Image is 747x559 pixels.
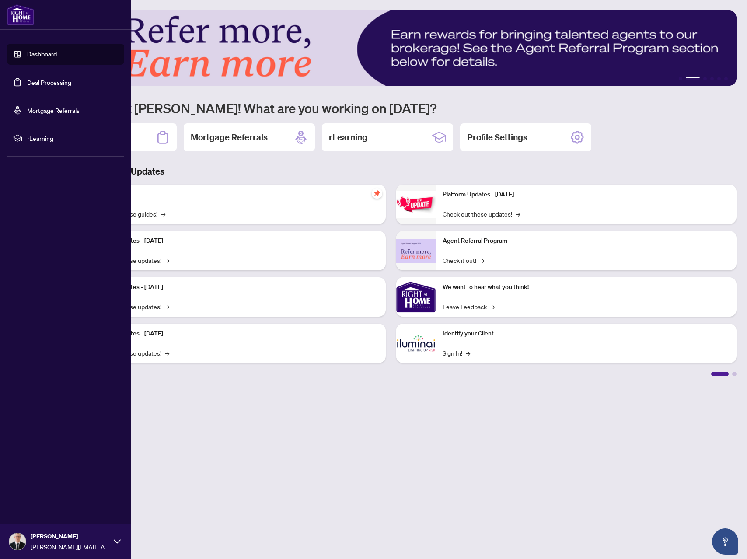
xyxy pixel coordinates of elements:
span: → [516,209,520,219]
h2: Mortgage Referrals [191,131,268,143]
a: Sign In!→ [443,348,470,358]
span: → [161,209,165,219]
img: logo [7,4,34,25]
img: Identify your Client [396,324,436,363]
img: We want to hear what you think! [396,277,436,317]
h3: Brokerage & Industry Updates [45,165,737,178]
a: Dashboard [27,50,57,58]
span: → [165,255,169,265]
button: 1 [679,77,682,80]
span: → [466,348,470,358]
span: → [490,302,495,311]
a: Check it out!→ [443,255,484,265]
p: Identify your Client [443,329,730,339]
button: Open asap [712,528,738,555]
span: → [165,302,169,311]
span: [PERSON_NAME] [31,531,109,541]
span: → [165,348,169,358]
img: Slide 1 [45,10,737,86]
p: Self-Help [92,190,379,199]
a: Mortgage Referrals [27,106,80,114]
p: We want to hear what you think! [443,283,730,292]
p: Platform Updates - [DATE] [443,190,730,199]
button: 2 [686,77,700,80]
p: Platform Updates - [DATE] [92,236,379,246]
h2: rLearning [329,131,367,143]
a: Deal Processing [27,78,71,86]
h1: Welcome back [PERSON_NAME]! What are you working on [DATE]? [45,100,737,116]
button: 6 [724,77,728,80]
span: pushpin [372,188,382,199]
img: Profile Icon [9,533,26,550]
img: Agent Referral Program [396,239,436,263]
button: 3 [703,77,707,80]
span: rLearning [27,133,118,143]
p: Platform Updates - [DATE] [92,283,379,292]
p: Platform Updates - [DATE] [92,329,379,339]
a: Leave Feedback→ [443,302,495,311]
span: → [480,255,484,265]
h2: Profile Settings [467,131,527,143]
p: Agent Referral Program [443,236,730,246]
button: 5 [717,77,721,80]
img: Platform Updates - June 23, 2025 [396,191,436,218]
span: [PERSON_NAME][EMAIL_ADDRESS][DOMAIN_NAME] [31,542,109,552]
a: Check out these updates!→ [443,209,520,219]
button: 4 [710,77,714,80]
